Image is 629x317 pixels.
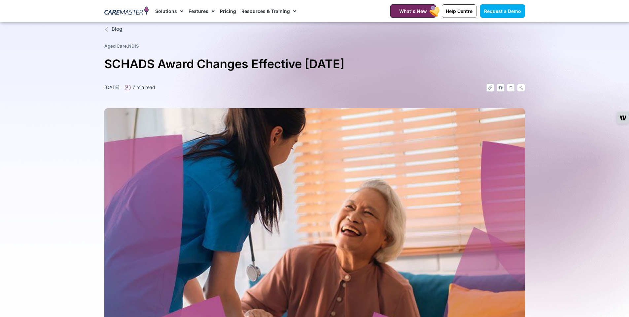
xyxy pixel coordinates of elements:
[484,8,521,14] span: Request a Demo
[104,54,525,74] h1: SCHADS Award Changes Effective [DATE]
[104,25,525,33] a: Blog
[104,43,139,49] span: ,
[104,84,120,90] time: [DATE]
[128,43,139,49] a: NDIS
[104,6,149,16] img: CareMaster Logo
[131,84,155,91] span: 7 min read
[442,4,476,18] a: Help Centre
[104,43,127,49] a: Aged Care
[390,4,436,18] a: What's New
[110,25,122,33] span: Blog
[480,4,525,18] a: Request a Demo
[446,8,472,14] span: Help Centre
[399,8,427,14] span: What's New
